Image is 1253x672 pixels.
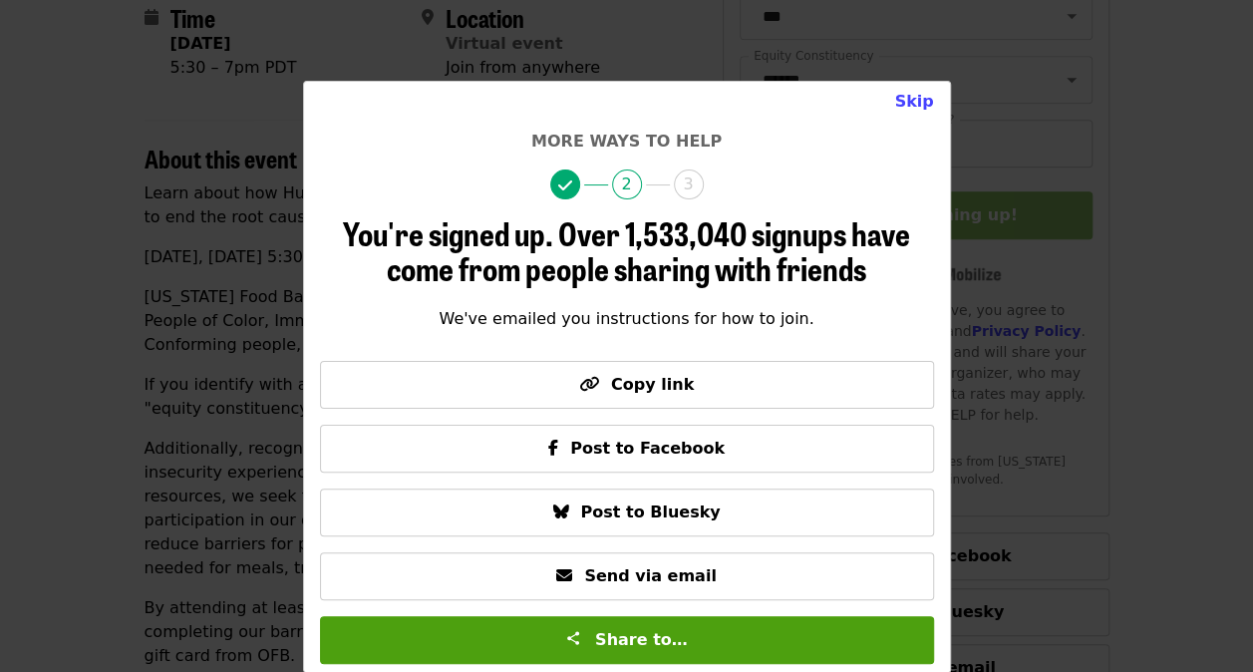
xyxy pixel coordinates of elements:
span: 3 [674,169,704,199]
button: Post to Bluesky [320,489,934,536]
button: Share to… [320,616,934,664]
span: Copy link [611,375,694,394]
i: envelope icon [556,566,572,585]
i: facebook-f icon [548,439,558,458]
img: Share [565,630,581,646]
span: More ways to help [531,132,722,151]
span: We've emailed you instructions for how to join. [439,309,813,328]
button: Send via email [320,552,934,600]
span: Share to… [595,630,688,649]
span: 2 [612,169,642,199]
button: Close [878,82,949,122]
span: Post to Facebook [570,439,725,458]
span: Post to Bluesky [580,503,720,521]
span: You're signed up. [343,209,553,256]
i: bluesky icon [552,503,568,521]
span: Send via email [584,566,716,585]
button: Copy link [320,361,934,409]
span: Over 1,533,040 signups have come from people sharing with friends [387,209,910,291]
i: check icon [558,176,572,195]
button: Post to Facebook [320,425,934,473]
i: link icon [579,375,599,394]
